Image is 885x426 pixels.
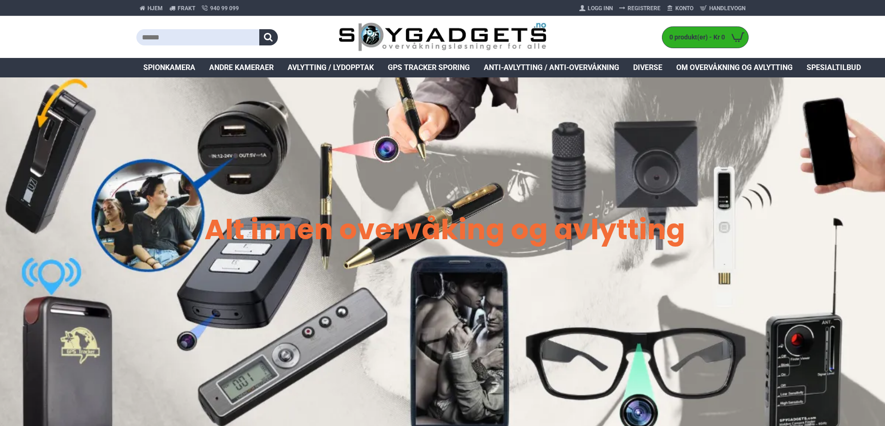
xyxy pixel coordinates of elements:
span: GPS Tracker Sporing [388,62,470,73]
span: Spionkamera [143,62,195,73]
a: Registrere [616,1,664,16]
span: Anti-avlytting / Anti-overvåkning [484,62,619,73]
span: Spesialtilbud [807,62,861,73]
span: Konto [675,4,693,13]
span: 940 99 099 [210,4,239,13]
a: Handlevogn [697,1,749,16]
a: Diverse [626,58,669,77]
a: Spesialtilbud [800,58,868,77]
a: 0 produkt(er) - Kr 0 [662,27,748,48]
a: Avlytting / Lydopptak [281,58,381,77]
a: Andre kameraer [202,58,281,77]
span: Avlytting / Lydopptak [288,62,374,73]
span: Logg Inn [588,4,613,13]
a: Konto [664,1,697,16]
img: SpyGadgets.no [339,22,547,52]
a: Anti-avlytting / Anti-overvåkning [477,58,626,77]
a: Spionkamera [136,58,202,77]
span: Handlevogn [709,4,745,13]
span: Andre kameraer [209,62,274,73]
span: Diverse [633,62,662,73]
a: GPS Tracker Sporing [381,58,477,77]
span: Registrere [628,4,661,13]
span: Frakt [178,4,195,13]
span: Om overvåkning og avlytting [676,62,793,73]
a: Om overvåkning og avlytting [669,58,800,77]
a: Logg Inn [576,1,616,16]
span: Hjem [147,4,163,13]
span: 0 produkt(er) - Kr 0 [662,32,727,42]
